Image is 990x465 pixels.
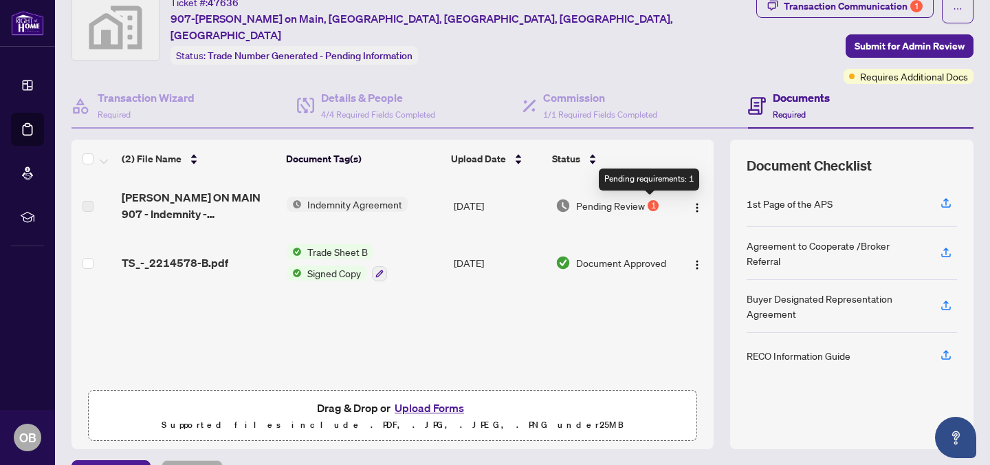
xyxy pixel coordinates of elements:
button: Open asap [935,417,976,458]
img: Status Icon [287,197,302,212]
div: Status: [170,46,418,65]
span: Trade Number Generated - Pending Information [208,50,412,62]
span: Signed Copy [302,266,366,281]
button: Logo [686,252,708,274]
img: Document Status [555,255,571,270]
span: Indemnity Agreement [302,197,408,212]
span: 4/4 Required Fields Completed [321,109,435,120]
span: Document Checklist [747,156,872,175]
th: Document Tag(s) [280,140,446,178]
h4: Commission [543,89,657,106]
img: Status Icon [287,266,302,281]
div: Buyer Designated Representation Agreement [747,291,924,321]
span: Drag & Drop orUpload FormsSupported files include .PDF, .JPG, .JPEG, .PNG under25MB [89,391,696,442]
span: Pending Review [576,198,645,213]
span: (2) File Name [122,151,181,166]
span: 907-[PERSON_NAME] on Main, [GEOGRAPHIC_DATA], [GEOGRAPHIC_DATA], [GEOGRAPHIC_DATA], [GEOGRAPHIC_D... [170,10,751,43]
div: RECO Information Guide [747,348,850,363]
div: 1st Page of the APS [747,196,833,211]
button: Status IconIndemnity Agreement [287,197,408,212]
th: Upload Date [445,140,547,178]
span: ellipsis [953,4,962,14]
span: OB [19,428,36,447]
span: 1/1 Required Fields Completed [543,109,657,120]
img: Document Status [555,198,571,213]
span: TS_-_2214578-B.pdf [122,255,228,271]
span: Requires Additional Docs [860,69,968,84]
th: Status [547,140,673,178]
h4: Details & People [321,89,435,106]
div: Pending requirements: 1 [599,169,699,191]
button: Submit for Admin Review [846,34,973,58]
span: Document Approved [576,255,666,270]
span: Trade Sheet B [302,244,373,259]
button: Logo [686,195,708,217]
div: Agreement to Cooperate /Broker Referral [747,238,924,268]
img: Logo [692,202,703,213]
span: Required [773,109,806,120]
img: Status Icon [287,244,302,259]
div: 1 [648,200,659,211]
span: Required [98,109,131,120]
h4: Transaction Wizard [98,89,195,106]
span: Status [552,151,580,166]
button: Status IconTrade Sheet BStatus IconSigned Copy [287,244,387,281]
img: logo [11,10,44,36]
img: Logo [692,259,703,270]
span: Upload Date [451,151,506,166]
span: Submit for Admin Review [855,35,965,57]
th: (2) File Name [116,140,280,178]
span: [PERSON_NAME] ON MAIN 907 - Indemnity - 2217578.pdf [122,189,276,222]
button: Upload Forms [390,399,468,417]
span: Drag & Drop or [317,399,468,417]
td: [DATE] [448,178,550,233]
td: [DATE] [448,233,550,292]
h4: Documents [773,89,830,106]
p: Supported files include .PDF, .JPG, .JPEG, .PNG under 25 MB [97,417,688,433]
